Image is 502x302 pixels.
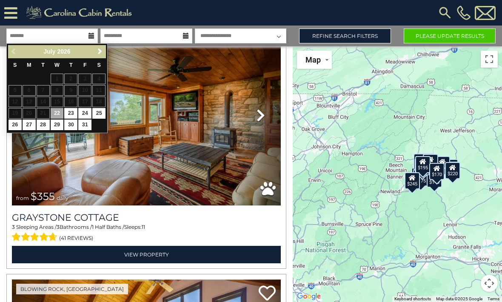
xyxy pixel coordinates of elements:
[78,108,91,119] a: 24
[83,62,87,68] span: Friday
[488,296,499,301] a: Terms (opens in new tab)
[12,224,15,230] span: 3
[57,48,70,55] span: 2026
[92,224,124,230] span: 1 Half Baths /
[22,4,139,21] img: Khaki-logo.png
[437,5,453,20] img: search-regular.svg
[97,62,101,68] span: Saturday
[12,246,281,263] a: View Property
[27,62,31,68] span: Monday
[415,156,431,173] div: $195
[295,291,323,302] img: Google
[455,6,473,20] a: [PHONE_NUMBER]
[305,55,321,64] span: Map
[78,120,91,130] a: 31
[418,153,433,170] div: $180
[436,296,482,301] span: Map data ©2025 Google
[481,51,498,68] button: Toggle fullscreen view
[41,62,45,68] span: Tuesday
[443,159,458,176] div: $200
[299,28,391,43] a: Refine Search Filters
[295,291,323,302] a: Open this area in Google Maps (opens a new window)
[297,51,332,69] button: Change map style
[394,296,431,302] button: Keyboard shortcuts
[9,120,22,130] a: 26
[405,172,420,189] div: $245
[97,48,103,55] span: Next
[404,28,496,43] button: Please Update Results
[92,108,106,119] a: 25
[31,190,55,202] span: $355
[59,233,93,244] span: (41 reviews)
[13,62,17,68] span: Sunday
[423,154,438,171] div: $175
[12,212,281,223] a: Graystone Cottage
[94,46,105,57] a: Next
[43,48,55,55] span: July
[12,25,281,205] img: thumbnail_163267434.jpeg
[64,120,77,130] a: 30
[57,195,68,201] span: daily
[54,62,60,68] span: Wednesday
[427,171,442,188] div: $140
[435,156,450,173] div: $160
[481,275,498,292] button: Map camera controls
[16,284,128,294] a: Blowing Rock, [GEOGRAPHIC_DATA]
[37,120,50,130] a: 28
[142,224,145,230] span: 11
[12,223,281,244] div: Sleeping Areas / Bathrooms / Sleeps:
[413,169,428,186] div: $175
[57,224,60,230] span: 3
[16,195,29,201] span: from
[51,108,64,119] a: 22
[412,168,427,185] div: $355
[51,120,64,130] a: 29
[429,163,445,180] div: $170
[415,158,430,175] div: $155
[23,120,36,130] a: 27
[414,153,429,170] div: $160
[69,62,73,68] span: Thursday
[445,162,460,179] div: $220
[64,108,77,119] a: 23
